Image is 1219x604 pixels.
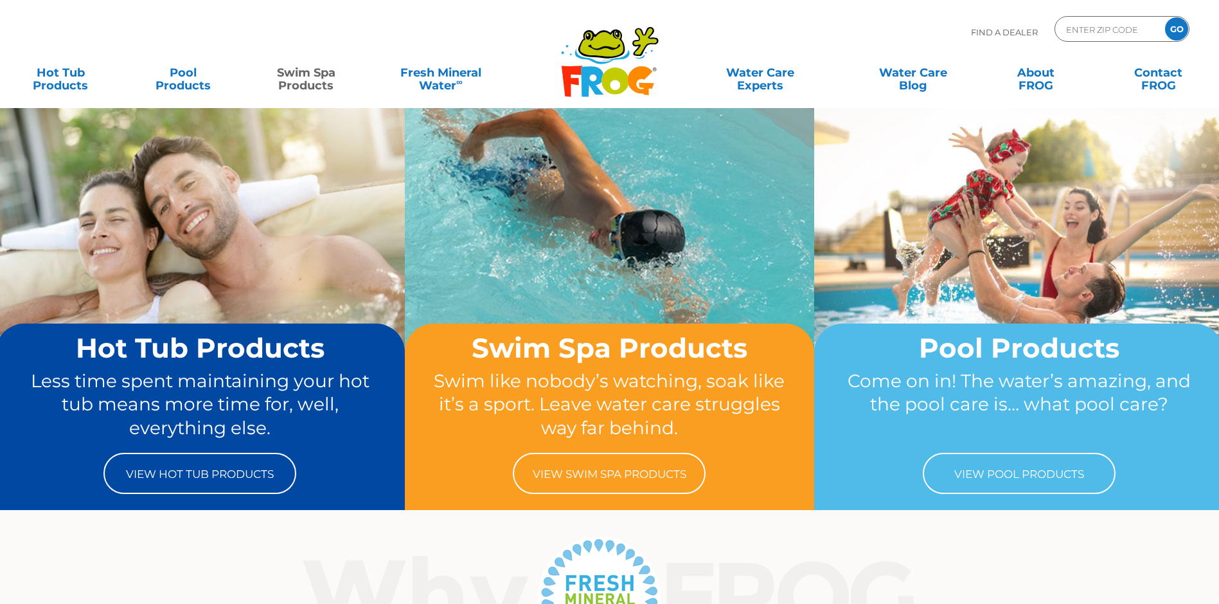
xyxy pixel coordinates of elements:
h2: Swim Spa Products [429,333,790,363]
a: AboutFROG [988,60,1083,86]
a: Fresh MineralWater∞ [381,60,501,86]
a: Swim SpaProducts [258,60,354,86]
p: Swim like nobody’s watching, soak like it’s a sport. Leave water care struggles way far behind. [429,369,790,440]
h2: Hot Tub Products [20,333,380,363]
a: View Hot Tub Products [103,453,296,494]
a: Water CareBlog [865,60,961,86]
sup: ∞ [456,77,463,87]
a: View Swim Spa Products [513,453,706,494]
p: Come on in! The water’s amazing, and the pool care is… what pool care? [839,369,1199,440]
a: PoolProducts [136,60,231,86]
input: Zip Code Form [1065,20,1152,39]
a: Hot TubProducts [13,60,109,86]
h2: Pool Products [839,333,1199,363]
input: GO [1165,17,1188,41]
a: Water CareExperts [683,60,838,86]
a: ContactFROG [1110,60,1206,86]
p: Less time spent maintaining your hot tub means more time for, well, everything else. [20,369,380,440]
img: home-banner-swim-spa-short [405,107,814,414]
a: View Pool Products [923,453,1116,494]
p: Find A Dealer [971,16,1038,48]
